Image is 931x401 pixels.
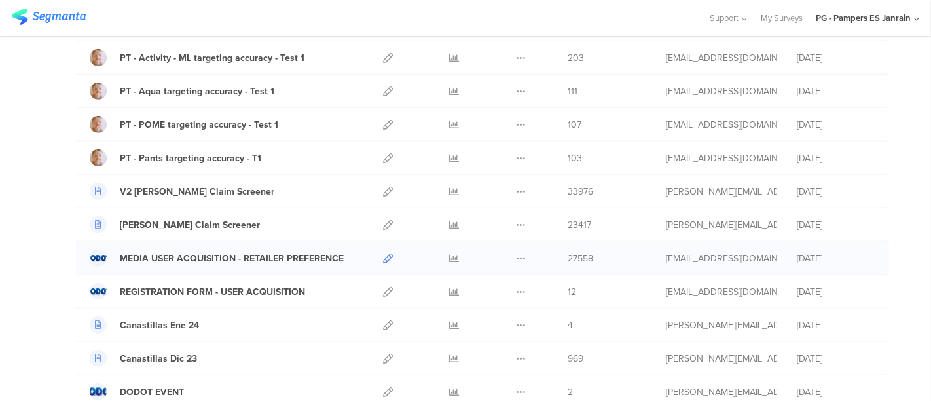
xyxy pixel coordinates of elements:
[666,385,777,399] div: rabadan.r@pg.com
[90,149,261,166] a: PT - Pants targeting accuracy - T1
[120,385,184,399] div: DODOT EVENT
[666,85,777,98] div: gartonea.a@pg.com
[120,285,305,299] div: REGISTRATION FORM - USER ACQUISITION
[666,118,777,132] div: gartonea.a@pg.com
[568,252,593,265] span: 27558
[120,118,278,132] div: PT - POME targeting accuracy - Test 1
[90,283,305,300] a: REGISTRATION FORM - USER ACQUISITION
[797,118,875,132] div: [DATE]
[12,9,86,25] img: segmanta logo
[90,350,197,367] a: Canastillas Dic 23
[797,151,875,165] div: [DATE]
[120,218,260,232] div: Hemingway Claim Screener
[120,151,261,165] div: PT - Pants targeting accuracy - T1
[90,216,260,233] a: [PERSON_NAME] Claim Screener
[568,85,577,98] span: 111
[120,185,274,199] div: V2 Hemingway Claim Screener
[666,285,777,299] div: gartonea.a@pg.com
[90,83,274,100] a: PT - Aqua targeting accuracy - Test 1
[90,250,344,267] a: MEDIA USER ACQUISITION - RETAILER PREFERENCE
[90,183,274,200] a: V2 [PERSON_NAME] Claim Screener
[120,318,199,332] div: Canastillas Ene 24
[666,218,777,232] div: torres.i.5@pg.com
[90,316,199,334] a: Canastillas Ene 24
[797,252,875,265] div: [DATE]
[568,352,583,366] span: 969
[797,218,875,232] div: [DATE]
[797,85,875,98] div: [DATE]
[90,116,278,133] a: PT - POME targeting accuracy - Test 1
[90,383,184,400] a: DODOT EVENT
[797,185,875,199] div: [DATE]
[666,51,777,65] div: gartonea.a@pg.com
[568,51,584,65] span: 203
[816,12,911,24] div: PG - Pampers ES Janrain
[120,352,197,366] div: Canastillas Dic 23
[797,385,875,399] div: [DATE]
[90,49,304,66] a: PT - Activity - ML targeting accuracy - Test 1
[568,118,581,132] span: 107
[120,51,304,65] div: PT - Activity - ML targeting accuracy - Test 1
[666,352,777,366] div: rabadan.r@pg.com
[797,285,875,299] div: [DATE]
[797,318,875,332] div: [DATE]
[666,185,777,199] div: torres.i.5@pg.com
[568,285,576,299] span: 12
[797,352,875,366] div: [DATE]
[710,12,739,24] span: Support
[666,151,777,165] div: gartonea.a@pg.com
[568,385,573,399] span: 2
[568,218,591,232] span: 23417
[797,51,875,65] div: [DATE]
[568,151,582,165] span: 103
[120,252,344,265] div: MEDIA USER ACQUISITION - RETAILER PREFERENCE
[666,252,777,265] div: gartonea.a@pg.com
[568,318,573,332] span: 4
[120,85,274,98] div: PT - Aqua targeting accuracy - Test 1
[666,318,777,332] div: torres.i.5@pg.com
[568,185,593,199] span: 33976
